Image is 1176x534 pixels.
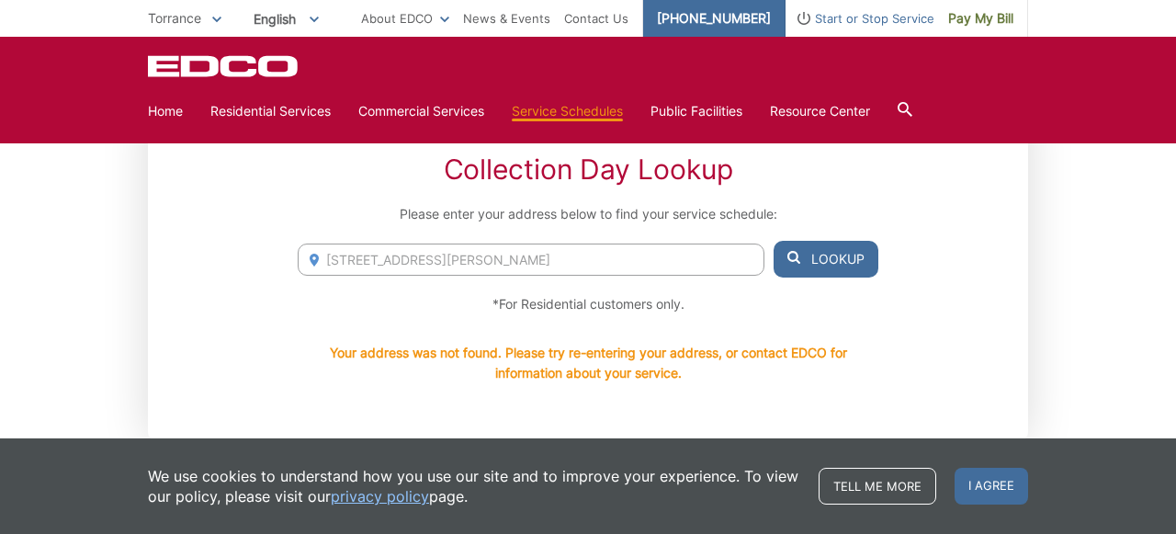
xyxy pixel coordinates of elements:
[358,101,484,121] a: Commercial Services
[463,8,550,28] a: News & Events
[564,8,628,28] a: Contact Us
[210,101,331,121] a: Residential Services
[148,55,300,77] a: EDCD logo. Return to the homepage.
[148,10,201,26] span: Torrance
[361,8,449,28] a: About EDCO
[650,101,742,121] a: Public Facilities
[819,468,936,505] a: Tell me more
[298,294,878,314] p: *For Residential customers only.
[298,244,764,276] input: Enter Address
[298,153,878,186] h2: Collection Day Lookup
[770,101,870,121] a: Resource Center
[240,4,333,34] span: English
[774,241,878,278] button: Lookup
[298,204,878,224] p: Please enter your address below to find your service schedule:
[512,101,623,121] a: Service Schedules
[148,466,800,506] p: We use cookies to understand how you use our site and to improve your experience. To view our pol...
[298,343,878,383] p: Your address was not found. Please try re-entering your address, or contact EDCO for information ...
[331,486,429,506] a: privacy policy
[148,101,183,121] a: Home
